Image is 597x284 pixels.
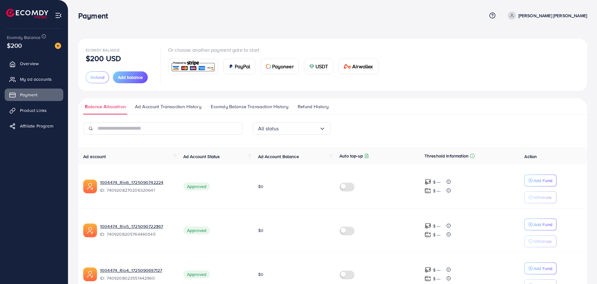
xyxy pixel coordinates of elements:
img: logo [6,9,48,18]
span: Payoneer [272,63,294,70]
span: Approved [183,226,210,234]
img: top-up amount [425,231,431,238]
span: Ad Account Balance [258,153,299,160]
img: ic-ads-acc.e4c84228.svg [83,180,97,193]
span: Balance Allocation [85,103,126,110]
img: top-up amount [425,179,431,185]
span: Ecomdy Balance [7,34,41,41]
a: cardPayoneer [261,59,299,74]
h3: Payment [78,11,113,20]
img: image [55,43,61,49]
img: top-up amount [425,267,431,273]
img: top-up amount [425,275,431,282]
p: $ --- [433,275,441,282]
p: $ --- [433,222,441,230]
p: $200 USD [86,55,121,62]
span: Refund [90,74,104,80]
div: <span class='underline'>1004474_Rio4_1725090697127</span></br>7409208023551442960 [100,267,173,282]
button: Add balance [113,71,148,83]
p: $ --- [433,231,441,238]
p: [PERSON_NAME] [PERSON_NAME] [518,12,587,19]
span: All status [258,124,279,133]
img: ic-ads-acc.e4c84228.svg [83,267,97,281]
div: <span class='underline'>1004474_Rio5_1725090722367</span></br>7409208205764460545 [100,223,173,238]
a: Product Links [5,104,63,117]
p: Withdraw [533,238,551,245]
a: 1004474_Rio5_1725090722367 [100,223,163,229]
div: Search for option [253,122,331,135]
button: Refund [86,71,109,83]
a: 1004474_Rio4_1725090697127 [100,267,162,273]
a: My ad accounts [5,73,63,85]
p: Auto top-up [339,152,363,160]
p: Threshold information [425,152,469,160]
p: $ --- [433,187,441,195]
input: Search for option [279,124,319,133]
span: $200 [7,41,22,50]
img: card [170,60,216,73]
span: Overview [20,60,39,67]
p: Add Fund [533,177,552,184]
span: PayPal [235,63,250,70]
img: card [344,64,351,69]
p: Or choose another payment gate to start [168,46,383,54]
img: menu [55,12,62,19]
a: Payment [5,89,63,101]
span: $0 [258,183,263,190]
button: Withdraw [524,235,556,247]
span: Refund History [298,103,329,110]
button: Add Fund [524,175,556,186]
span: Payment [20,92,37,98]
span: Affiliate Program [20,123,53,129]
button: Add Fund [524,219,556,230]
span: Airwallex [352,63,373,70]
span: My ad accounts [20,76,52,82]
span: Action [524,153,537,160]
p: $ --- [433,266,441,274]
img: card [266,64,271,69]
a: [PERSON_NAME] [PERSON_NAME] [505,12,587,20]
span: USDT [315,63,328,70]
span: Ad Account Status [183,153,220,160]
span: Ad Account Transaction History [135,103,201,110]
span: Product Links [20,107,47,113]
p: Add Fund [533,265,552,272]
span: ID: 7409208023551442960 [100,275,173,281]
img: card [229,64,234,69]
span: $0 [258,271,263,277]
p: Withdraw [533,194,551,201]
div: <span class='underline'>1004474_Rio6_1725090742224</span></br>7409208270206320641 [100,179,173,194]
a: card [168,59,218,74]
a: Affiliate Program [5,120,63,132]
span: Ad account [83,153,106,160]
span: Approved [183,182,210,190]
p: $ --- [433,178,441,186]
button: Withdraw [524,191,556,203]
a: cardUSDT [304,59,334,74]
p: Add Fund [533,221,552,228]
a: cardPayPal [223,59,256,74]
a: cardAirwallex [338,59,378,74]
span: Ecomdy Balance [86,47,120,53]
a: Overview [5,57,63,70]
span: ID: 7409208270206320641 [100,187,173,193]
img: card [309,64,314,69]
a: 1004474_Rio6_1725090742224 [100,179,163,185]
img: ic-ads-acc.e4c84228.svg [83,224,97,237]
span: ID: 7409208205764460545 [100,231,173,237]
img: top-up amount [425,187,431,194]
span: Approved [183,270,210,278]
img: top-up amount [425,223,431,229]
span: Ecomdy Balance Transaction History [211,103,288,110]
span: $0 [258,227,263,233]
span: Add balance [118,74,143,80]
button: Add Fund [524,262,556,274]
